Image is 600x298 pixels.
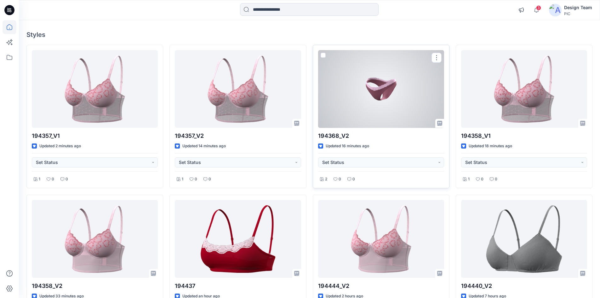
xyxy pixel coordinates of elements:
[195,176,197,183] p: 0
[468,176,470,183] p: 1
[182,143,226,149] p: Updated 14 minutes ago
[461,200,587,278] a: 194440_V2
[318,200,444,278] a: 194444_V2
[52,176,54,183] p: 0
[26,31,592,38] h4: Styles
[182,176,183,183] p: 1
[32,200,158,278] a: 194358_V2
[352,176,355,183] p: 0
[318,131,444,140] p: 194368_V2
[32,50,158,128] a: 194357_V1
[495,176,497,183] p: 0
[175,131,301,140] p: 194357_V2
[564,11,592,16] div: PIC
[175,200,301,278] a: 194437
[175,50,301,128] a: 194357_V2
[481,176,483,183] p: 0
[39,176,40,183] p: 1
[325,176,327,183] p: 2
[318,282,444,290] p: 194444_V2
[461,282,587,290] p: 194440_V2
[66,176,68,183] p: 0
[32,282,158,290] p: 194358_V2
[39,143,81,149] p: Updated 2 minutes ago
[564,4,592,11] div: Design Team
[175,282,301,290] p: 194437
[461,131,587,140] p: 194358_V1
[461,50,587,128] a: 194358_V1
[549,4,562,16] img: avatar
[209,176,211,183] p: 0
[326,143,369,149] p: Updated 16 minutes ago
[339,176,341,183] p: 0
[318,50,444,128] a: 194368_V2
[469,143,512,149] p: Updated 18 minutes ago
[32,131,158,140] p: 194357_V1
[536,5,541,10] span: 3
